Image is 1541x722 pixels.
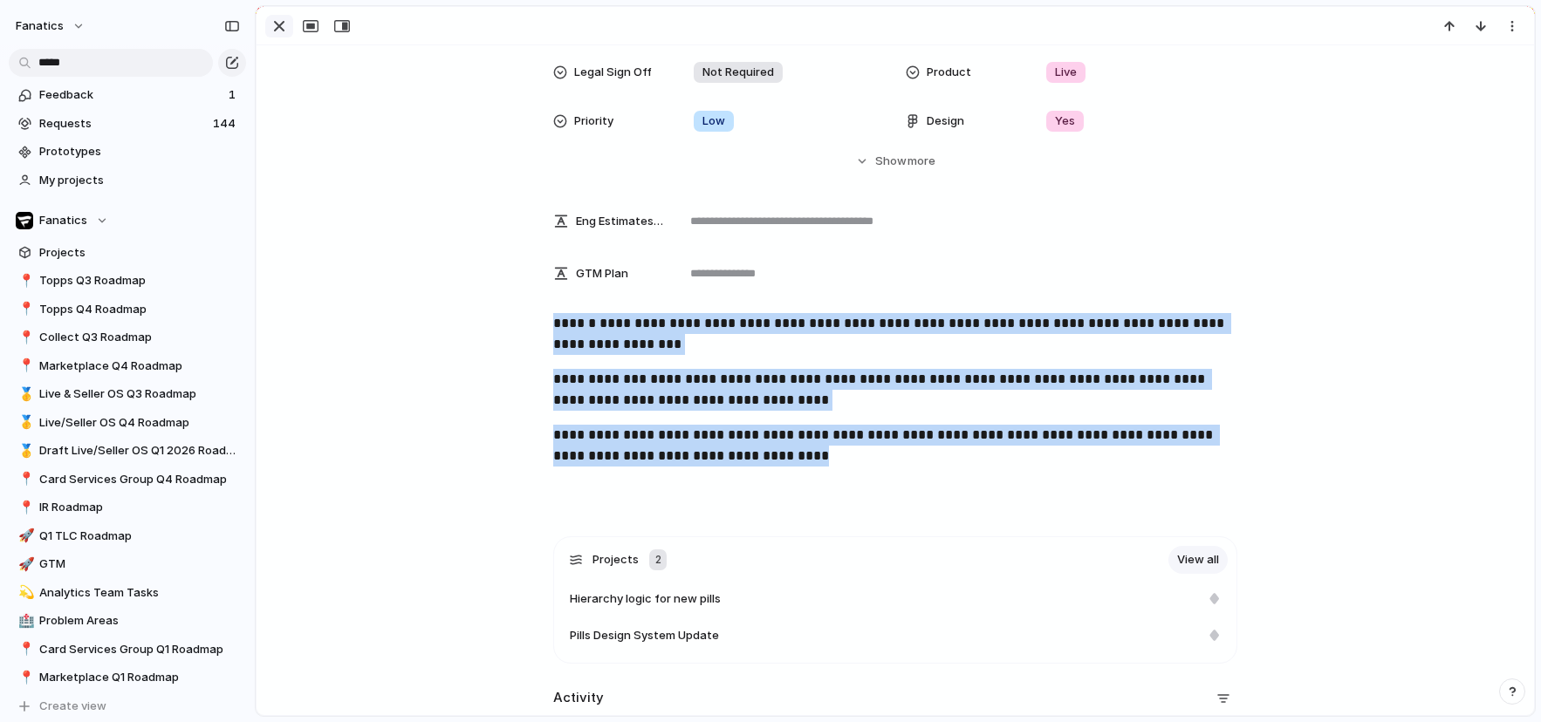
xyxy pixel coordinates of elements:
button: 🥇 [16,414,33,432]
a: 📍IR Roadmap [9,494,246,521]
div: 📍 [18,668,31,688]
a: 🏥Problem Areas [9,608,246,634]
a: Projects [9,240,246,266]
h2: Activity [553,688,604,708]
a: View all [1168,546,1228,574]
span: Marketplace Q1 Roadmap [39,669,240,686]
span: Pills Design System Update [570,627,719,644]
span: more [907,153,935,170]
div: 2 [649,549,667,570]
span: Hierarchy logic for new pills [570,590,721,608]
span: GTM Plan [576,265,628,283]
button: 📍 [16,641,33,658]
a: 💫Analytics Team Tasks [9,580,246,606]
span: Live [1055,64,1077,81]
span: Not Required [702,64,774,81]
span: Projects [592,551,639,569]
span: 1 [229,86,239,104]
span: Card Services Group Q1 Roadmap [39,641,240,658]
span: Yes [1055,112,1075,130]
span: IR Roadmap [39,499,240,516]
a: Feedback1 [9,82,246,108]
span: Fanatics [39,212,87,229]
button: Create view [9,693,246,719]
button: 📍 [16,272,33,289]
span: Legal Sign Off [574,64,652,81]
div: 🥇 [18,412,31,433]
div: 📍 [18,328,31,348]
div: 🥇 [18,441,31,461]
span: 144 [213,115,239,133]
button: 📍 [16,499,33,516]
span: Eng Estimates (B/iOs/A/W) in Cycles [576,213,665,230]
button: 🏥 [16,612,33,630]
a: My projects [9,167,246,194]
span: fanatics [16,17,64,35]
div: 📍 [18,299,31,319]
a: 📍Card Services Group Q1 Roadmap [9,637,246,663]
span: My projects [39,172,240,189]
span: Analytics Team Tasks [39,584,240,602]
div: 📍 [18,271,31,291]
button: fanatics [8,12,94,40]
span: Feedback [39,86,223,104]
a: 📍Card Services Group Q4 Roadmap [9,467,246,493]
div: 🥇 [18,385,31,405]
button: 📍 [16,329,33,346]
a: 📍Topps Q4 Roadmap [9,296,246,323]
span: Priority [574,112,613,130]
span: Low [702,112,725,130]
span: Design [927,112,964,130]
span: Product [927,64,971,81]
span: Q1 TLC Roadmap [39,528,240,545]
span: Card Services Group Q4 Roadmap [39,471,240,488]
a: 📍Marketplace Q1 Roadmap [9,664,246,691]
a: 📍Marketplace Q4 Roadmap [9,353,246,379]
div: 📍 [18,356,31,376]
button: 📍 [16,471,33,488]
a: 🚀GTM [9,551,246,577]
span: Marketplace Q4 Roadmap [39,358,240,375]
span: Problem Areas [39,612,240,630]
span: Show [875,153,907,170]
span: Draft Live/Seller OS Q1 2026 Roadmap [39,442,240,460]
div: 📍 [18,498,31,518]
a: Requests144 [9,111,246,137]
a: Prototypes [9,139,246,165]
button: 🚀 [16,555,33,573]
span: Topps Q4 Roadmap [39,301,240,318]
div: 🥇Draft Live/Seller OS Q1 2026 Roadmap [9,438,246,464]
button: 📍 [16,669,33,686]
a: 🥇Live/Seller OS Q4 Roadmap [9,410,246,436]
div: 📍 [18,639,31,659]
div: 🚀 [18,526,31,546]
div: 🚀Q1 TLC Roadmap [9,523,246,549]
span: Live/Seller OS Q4 Roadmap [39,414,240,432]
button: 💫 [16,584,33,602]
div: 📍Collect Q3 Roadmap [9,324,246,351]
button: 📍 [16,301,33,318]
span: Live & Seller OS Q3 Roadmap [39,385,240,403]
span: Projects [39,244,240,262]
span: Prototypes [39,143,240,160]
div: 🚀 [18,555,31,575]
a: 📍Topps Q3 Roadmap [9,268,246,294]
button: 🥇 [16,442,33,460]
span: Create view [39,698,106,715]
div: 📍 [18,469,31,489]
button: 🥇 [16,385,33,403]
button: Showmore [553,146,1237,177]
button: 📍 [16,358,33,375]
button: 🚀 [16,528,33,545]
div: 🥇Live & Seller OS Q3 Roadmap [9,381,246,407]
